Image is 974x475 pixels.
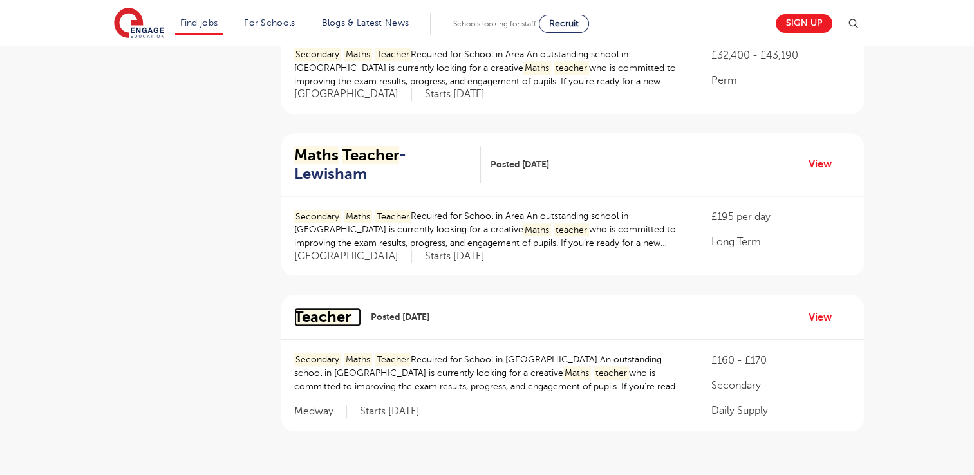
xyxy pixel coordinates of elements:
[244,18,295,28] a: For Schools
[294,210,342,223] mark: Secondary
[294,48,342,61] mark: Secondary
[294,146,471,183] h2: - Lewisham
[711,73,850,88] p: Perm
[539,15,589,33] a: Recruit
[425,250,485,263] p: Starts [DATE]
[809,309,841,326] a: View
[523,223,552,237] mark: Maths
[711,234,850,250] p: Long Term
[294,146,482,183] a: Maths Teacher- Lewisham
[375,48,411,61] mark: Teacher
[711,48,850,63] p: £32,400 - £43,190
[375,353,411,366] mark: Teacher
[294,250,412,263] span: [GEOGRAPHIC_DATA]
[375,210,411,223] mark: Teacher
[294,209,686,250] p: Required for School in Area An outstanding school in [GEOGRAPHIC_DATA] is currently looking for a...
[371,310,429,324] span: Posted [DATE]
[114,8,164,40] img: Engage Education
[344,210,372,223] mark: Maths
[776,14,832,33] a: Sign up
[554,61,589,75] mark: teacher
[425,88,485,101] p: Starts [DATE]
[294,308,351,326] mark: Teacher
[180,18,218,28] a: Find jobs
[523,61,552,75] mark: Maths
[453,19,536,28] span: Schools looking for staff
[594,366,629,380] mark: teacher
[554,223,589,237] mark: teacher
[344,48,372,61] mark: Maths
[294,48,686,88] p: Required for School in Area An outstanding school in [GEOGRAPHIC_DATA] is currently looking for a...
[322,18,409,28] a: Blogs & Latest News
[294,353,342,366] mark: Secondary
[294,405,347,418] span: Medway
[294,146,339,164] mark: Maths
[294,88,412,101] span: [GEOGRAPHIC_DATA]
[563,366,592,380] mark: Maths
[809,156,841,172] a: View
[549,19,579,28] span: Recruit
[711,378,850,393] p: Secondary
[491,158,549,171] span: Posted [DATE]
[294,353,686,393] p: Required for School in [GEOGRAPHIC_DATA] An outstanding school in [GEOGRAPHIC_DATA] is currently ...
[344,353,372,366] mark: Maths
[342,146,399,164] mark: Teacher
[294,308,361,326] a: Teacher
[711,209,850,225] p: £195 per day
[711,353,850,368] p: £160 - £170
[360,405,420,418] p: Starts [DATE]
[711,403,850,418] p: Daily Supply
